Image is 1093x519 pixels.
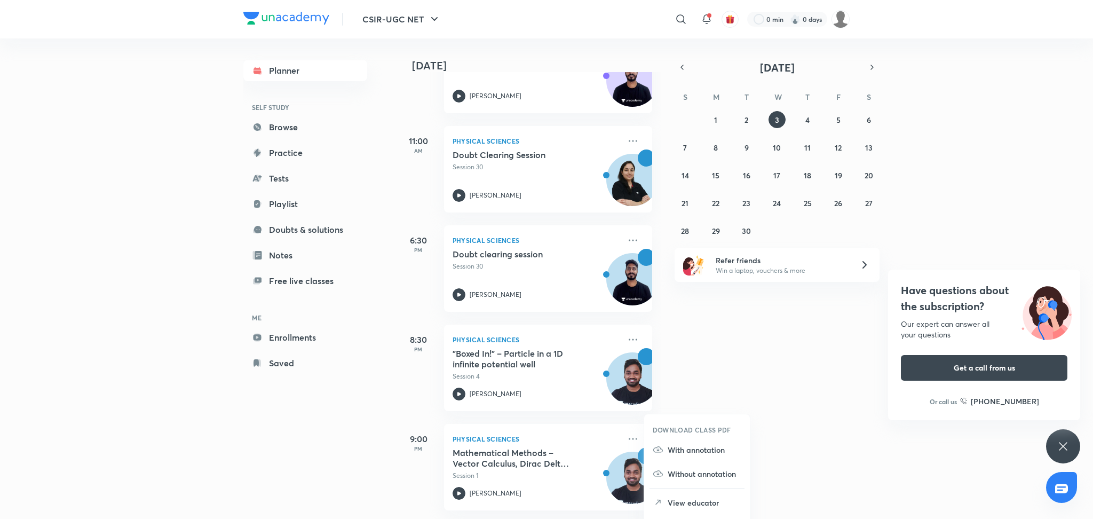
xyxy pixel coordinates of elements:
button: September 28, 2025 [677,222,694,239]
p: With annotation [668,444,741,455]
abbr: September 18, 2025 [804,170,811,180]
abbr: September 13, 2025 [865,143,873,153]
abbr: Tuesday [744,92,749,102]
button: September 22, 2025 [707,194,724,211]
a: [PHONE_NUMBER] [960,396,1039,407]
a: Playlist [243,193,367,215]
h5: 6:30 [397,234,440,247]
abbr: September 5, 2025 [836,115,841,125]
button: September 4, 2025 [799,111,816,128]
abbr: September 25, 2025 [804,198,812,208]
button: CSIR-UGC NET [356,9,447,30]
button: September 12, 2025 [830,139,847,156]
button: September 13, 2025 [860,139,877,156]
p: [PERSON_NAME] [470,389,521,399]
p: Physical Sciences [453,433,620,445]
p: Or call us [930,397,957,406]
abbr: September 2, 2025 [744,115,748,125]
abbr: September 22, 2025 [712,198,719,208]
abbr: September 8, 2025 [714,143,718,153]
button: Get a call from us [901,355,1067,381]
abbr: September 6, 2025 [867,115,871,125]
abbr: Saturday [867,92,871,102]
button: September 19, 2025 [830,167,847,184]
h5: 11:00 [397,135,440,147]
h4: [DATE] [412,59,663,72]
abbr: September 4, 2025 [805,115,810,125]
img: Rai Haldar [831,10,850,28]
p: Session 1 [453,471,620,481]
img: Avatar [607,160,658,211]
abbr: Thursday [805,92,810,102]
img: referral [683,254,704,276]
h6: DOWNLOAD CLASS PDF [653,425,731,435]
p: PM [397,346,440,352]
p: PM [397,247,440,253]
p: PM [397,445,440,452]
h5: Doubt Clearing Session [453,150,585,160]
p: AM [397,147,440,154]
abbr: September 24, 2025 [773,198,781,208]
p: Session 30 [453,262,620,271]
button: September 6, 2025 [860,111,877,128]
button: September 16, 2025 [738,167,755,184]
button: September 29, 2025 [707,222,724,239]
button: September 2, 2025 [738,111,755,128]
h6: Refer friends [716,255,847,266]
abbr: September 14, 2025 [682,170,689,180]
p: [PERSON_NAME] [470,91,521,101]
abbr: September 23, 2025 [742,198,750,208]
abbr: Friday [836,92,841,102]
p: Session 4 [453,372,620,381]
abbr: September 11, 2025 [804,143,811,153]
a: Browse [243,116,367,138]
img: Avatar [607,458,658,509]
button: September 3, 2025 [769,111,786,128]
button: September 30, 2025 [738,222,755,239]
p: View educator [668,497,741,508]
button: [DATE] [690,60,865,75]
h5: Mathematical Methods – Vector Calculus, Dirac Delta, Fourier Series [453,447,585,469]
button: September 25, 2025 [799,194,816,211]
img: Avatar [607,358,658,410]
button: September 20, 2025 [860,167,877,184]
button: September 5, 2025 [830,111,847,128]
h6: [PHONE_NUMBER] [971,396,1039,407]
button: September 18, 2025 [799,167,816,184]
div: Our expert can answer all your questions [901,319,1067,340]
abbr: September 3, 2025 [775,115,779,125]
abbr: September 21, 2025 [682,198,688,208]
a: Tests [243,168,367,189]
button: September 24, 2025 [769,194,786,211]
img: streak [790,14,801,25]
button: September 21, 2025 [677,194,694,211]
h6: SELF STUDY [243,98,367,116]
abbr: September 29, 2025 [712,226,720,236]
abbr: September 15, 2025 [712,170,719,180]
button: September 17, 2025 [769,167,786,184]
a: Enrollments [243,327,367,348]
a: Planner [243,60,367,81]
h5: "Boxed In!" – Particle in a 1D infinite potential well [453,348,585,369]
p: [PERSON_NAME] [470,489,521,498]
abbr: September 28, 2025 [681,226,689,236]
button: September 26, 2025 [830,194,847,211]
button: September 10, 2025 [769,139,786,156]
abbr: Wednesday [774,92,782,102]
a: Company Logo [243,12,329,27]
p: Without annotation [668,468,741,479]
button: September 9, 2025 [738,139,755,156]
button: September 7, 2025 [677,139,694,156]
button: September 11, 2025 [799,139,816,156]
p: Session 30 [453,162,620,172]
button: September 1, 2025 [707,111,724,128]
button: September 23, 2025 [738,194,755,211]
abbr: September 16, 2025 [743,170,750,180]
abbr: September 17, 2025 [773,170,780,180]
p: Win a laptop, vouchers & more [716,266,847,276]
abbr: September 26, 2025 [834,198,842,208]
abbr: September 7, 2025 [683,143,687,153]
a: Saved [243,352,367,374]
h5: 8:30 [397,333,440,346]
a: Practice [243,142,367,163]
